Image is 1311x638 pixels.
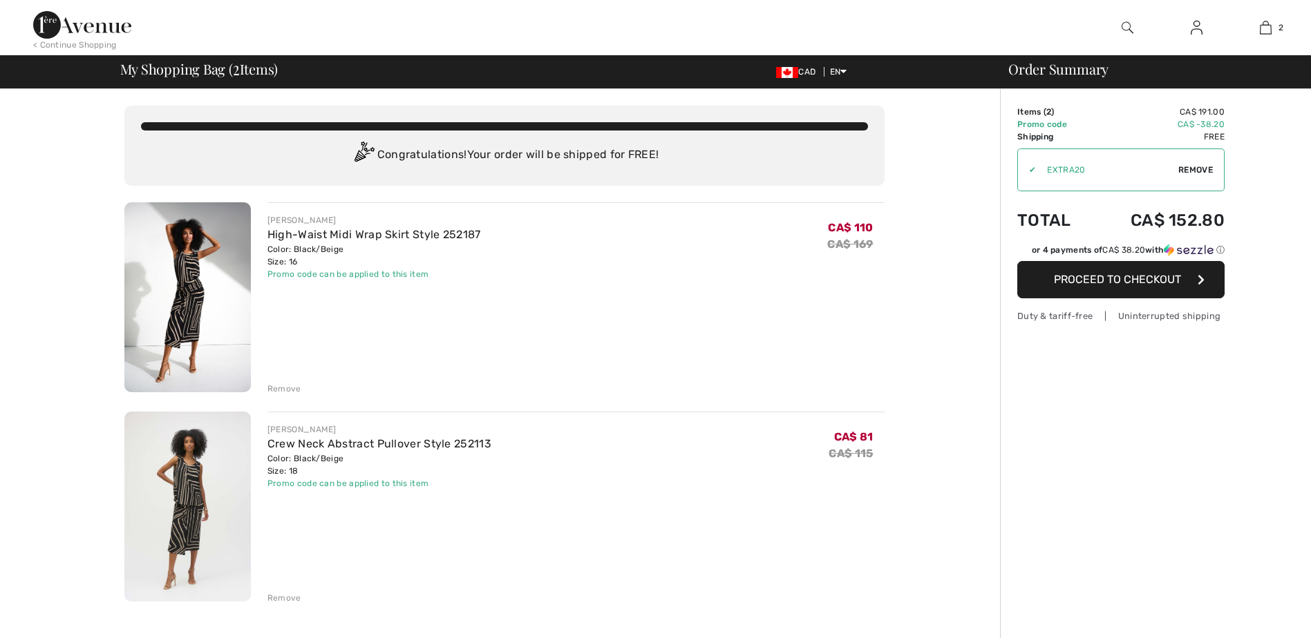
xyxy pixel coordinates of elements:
td: CA$ 152.80 [1093,197,1225,244]
div: Color: Black/Beige Size: 16 [267,243,481,268]
a: Sign In [1180,19,1214,37]
td: Items ( ) [1017,106,1093,118]
td: Promo code [1017,118,1093,130]
div: [PERSON_NAME] [267,214,481,226]
span: My Shopping Bag ( Items) [120,62,279,76]
div: ✔ [1018,164,1036,176]
a: Crew Neck Abstract Pullover Style 252113 [267,437,491,450]
img: search the website [1122,19,1133,36]
div: Promo code can be applied to this item [267,268,481,280]
div: Promo code can be applied to this item [267,477,491,490]
div: [PERSON_NAME] [267,423,491,436]
img: Congratulation2.svg [350,142,377,169]
td: CA$ 191.00 [1093,106,1225,118]
img: My Info [1191,19,1202,36]
button: Proceed to Checkout [1017,261,1225,298]
img: 1ère Avenue [33,11,131,39]
span: CA$ 38.20 [1102,245,1145,255]
span: Proceed to Checkout [1054,273,1181,286]
span: CA$ 110 [828,221,873,234]
img: Canadian Dollar [776,67,798,78]
div: Remove [267,383,301,395]
td: Shipping [1017,130,1093,143]
a: 2 [1232,19,1299,36]
input: Promo code [1036,149,1178,191]
div: or 4 payments of with [1032,244,1225,256]
div: Duty & tariff-free | Uninterrupted shipping [1017,309,1225,322]
div: Color: Black/Beige Size: 18 [267,452,491,477]
span: CA$ 81 [834,430,874,443]
img: High-Waist Midi Wrap Skirt Style 252187 [124,202,251,392]
td: CA$ -38.20 [1093,118,1225,130]
span: EN [830,67,847,77]
div: or 4 payments ofCA$ 38.20withSezzle Click to learn more about Sezzle [1017,244,1225,261]
span: Remove [1178,164,1213,176]
span: 2 [233,59,240,77]
span: CAD [776,67,821,77]
img: Crew Neck Abstract Pullover Style 252113 [124,412,251,601]
span: 2 [1279,21,1283,34]
s: CA$ 169 [827,238,873,251]
a: High-Waist Midi Wrap Skirt Style 252187 [267,228,481,241]
img: My Bag [1260,19,1272,36]
div: Remove [267,592,301,604]
span: 2 [1046,107,1051,117]
td: Free [1093,130,1225,143]
s: CA$ 115 [829,447,873,460]
td: Total [1017,197,1093,244]
img: Sezzle [1164,244,1214,256]
div: Order Summary [992,62,1303,76]
div: < Continue Shopping [33,39,117,51]
div: Congratulations! Your order will be shipped for FREE! [141,142,868,169]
